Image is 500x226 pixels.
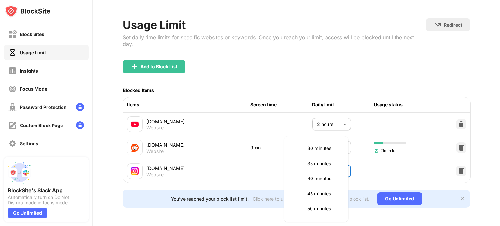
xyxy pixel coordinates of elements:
[307,175,340,182] p: 40 minutes
[307,190,340,197] p: 45 minutes
[307,160,340,167] p: 35 minutes
[307,205,340,212] p: 50 minutes
[307,145,340,152] p: 30 minutes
